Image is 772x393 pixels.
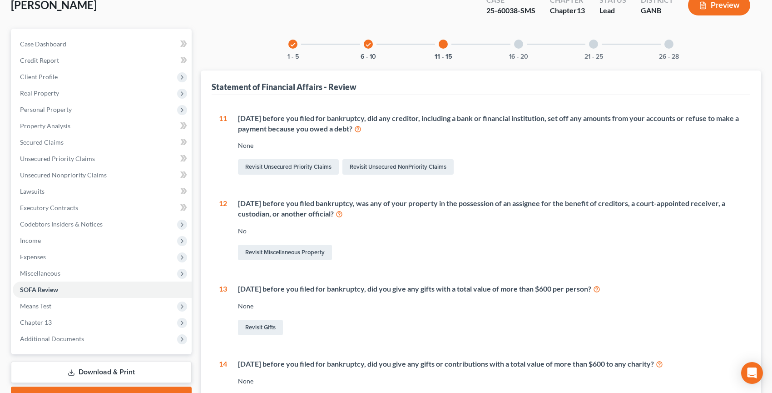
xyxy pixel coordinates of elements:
[599,5,626,16] div: Lead
[13,36,192,52] a: Case Dashboard
[641,5,673,16] div: GANB
[20,40,66,48] span: Case Dashboard
[238,198,743,219] div: [DATE] before you filed bankruptcy, was any of your property in the possession of an assignee for...
[20,106,72,113] span: Personal Property
[238,159,339,175] a: Revisit Unsecured Priority Claims
[287,54,299,60] button: 1 - 5
[550,5,585,16] div: Chapter
[13,200,192,216] a: Executory Contracts
[20,318,52,326] span: Chapter 13
[577,6,585,15] span: 13
[212,81,356,92] div: Statement of Financial Affairs - Review
[13,118,192,134] a: Property Analysis
[659,54,679,60] button: 26 - 28
[509,54,528,60] button: 16 - 20
[238,302,743,311] div: None
[13,282,192,298] a: SOFA Review
[238,245,332,260] a: Revisit Miscellaneous Property
[361,54,376,60] button: 6 - 10
[20,237,41,244] span: Income
[238,227,743,236] div: No
[238,284,743,294] div: [DATE] before you filed for bankruptcy, did you give any gifts with a total value of more than $6...
[238,141,743,150] div: None
[13,134,192,151] a: Secured Claims
[11,362,192,383] a: Download & Print
[13,167,192,183] a: Unsecured Nonpriority Claims
[20,286,58,293] span: SOFA Review
[741,362,763,384] div: Open Intercom Messenger
[20,89,59,97] span: Real Property
[584,54,603,60] button: 21 - 25
[13,52,192,69] a: Credit Report
[20,155,95,162] span: Unsecured Priority Claims
[20,187,45,195] span: Lawsuits
[13,151,192,167] a: Unsecured Priority Claims
[342,159,454,175] a: Revisit Unsecured NonPriority Claims
[219,198,227,262] div: 12
[13,183,192,200] a: Lawsuits
[238,320,283,335] a: Revisit Gifts
[20,122,70,130] span: Property Analysis
[219,113,227,177] div: 11
[365,41,371,48] i: check
[20,335,84,343] span: Additional Documents
[20,253,46,261] span: Expenses
[219,284,227,337] div: 13
[20,204,78,212] span: Executory Contracts
[20,73,58,81] span: Client Profile
[20,138,64,146] span: Secured Claims
[20,302,51,310] span: Means Test
[290,41,296,48] i: check
[20,220,103,228] span: Codebtors Insiders & Notices
[20,269,60,277] span: Miscellaneous
[238,359,743,369] div: [DATE] before you filed for bankruptcy, did you give any gifts or contributions with a total valu...
[20,171,107,179] span: Unsecured Nonpriority Claims
[20,56,59,64] span: Credit Report
[486,5,535,16] div: 25-60038-SMS
[238,377,743,386] div: None
[435,54,452,60] button: 11 - 15
[238,113,743,134] div: [DATE] before you filed for bankruptcy, did any creditor, including a bank or financial instituti...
